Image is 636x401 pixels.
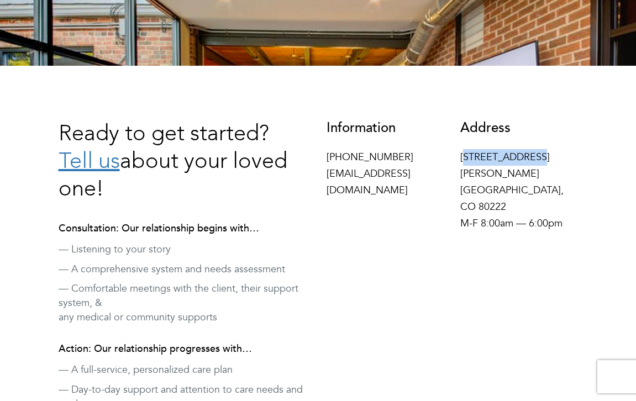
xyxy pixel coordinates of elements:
[59,242,310,257] p: — Listening to your story
[327,121,444,135] h3: Information
[327,149,444,199] p: [PHONE_NUMBER] [EMAIL_ADDRESS][DOMAIN_NAME]
[59,282,310,324] p: — Comfortable meetings with the client, their support system, & any medical or community supports
[59,121,310,204] h3: Ready to get started? about your loved one!
[59,151,120,173] a: Tell us
[59,262,310,277] p: — A comprehensive system and needs assessment
[59,344,310,355] h4: Action: Our relationship progresses with…
[460,149,578,232] p: [STREET_ADDRESS][PERSON_NAME] [GEOGRAPHIC_DATA], CO 80222 M-F 8:00am — 6:00pm
[59,363,310,377] p: — A full-service, personalized care plan
[59,223,310,234] h4: Consultation: Our relationship begins with…
[460,121,578,135] h3: Address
